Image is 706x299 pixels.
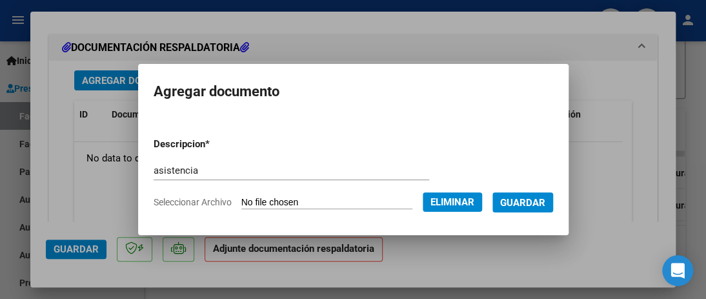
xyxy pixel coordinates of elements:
[423,192,482,212] button: Eliminar
[492,192,553,212] button: Guardar
[154,79,553,104] h2: Agregar documento
[154,137,274,152] p: Descripcion
[500,197,545,209] span: Guardar
[154,197,232,207] span: Seleccionar Archivo
[430,196,474,208] span: Eliminar
[662,255,693,286] div: Open Intercom Messenger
